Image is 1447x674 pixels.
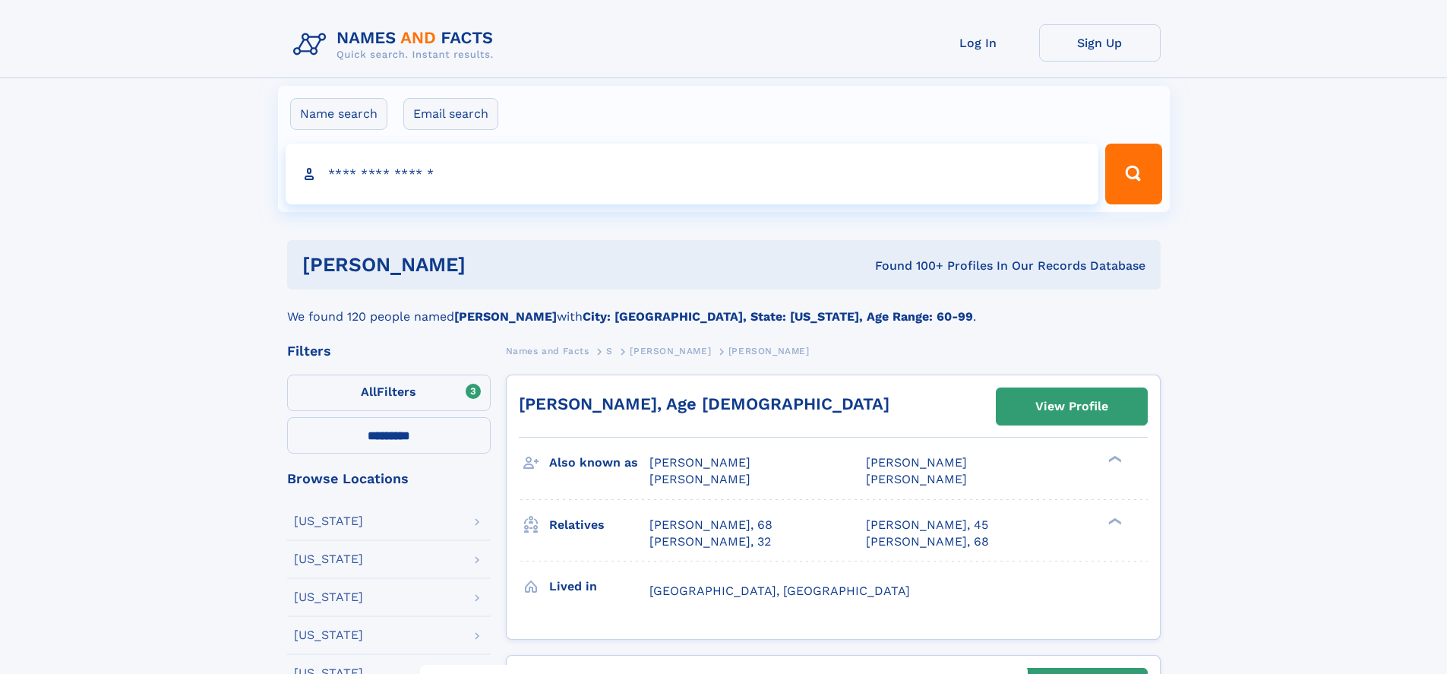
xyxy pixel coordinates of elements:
[1104,516,1123,526] div: ❯
[649,584,910,598] span: [GEOGRAPHIC_DATA], [GEOGRAPHIC_DATA]
[294,629,363,641] div: [US_STATE]
[918,24,1039,62] a: Log In
[1035,389,1108,424] div: View Profile
[294,591,363,603] div: [US_STATE]
[1039,24,1161,62] a: Sign Up
[1104,454,1123,464] div: ❯
[606,346,613,356] span: S
[302,255,671,274] h1: [PERSON_NAME]
[549,574,649,600] h3: Lived in
[287,344,491,358] div: Filters
[287,472,491,486] div: Browse Locations
[583,309,973,324] b: City: [GEOGRAPHIC_DATA], State: [US_STATE], Age Range: 60-99
[1105,144,1161,204] button: Search Button
[606,341,613,360] a: S
[549,512,649,538] h3: Relatives
[630,341,711,360] a: [PERSON_NAME]
[294,515,363,527] div: [US_STATE]
[519,394,889,413] a: [PERSON_NAME], Age [DEMOGRAPHIC_DATA]
[649,472,750,486] span: [PERSON_NAME]
[866,455,967,470] span: [PERSON_NAME]
[866,533,989,550] a: [PERSON_NAME], 68
[506,341,589,360] a: Names and Facts
[649,517,772,533] a: [PERSON_NAME], 68
[287,24,506,65] img: Logo Names and Facts
[866,517,988,533] a: [PERSON_NAME], 45
[649,455,750,470] span: [PERSON_NAME]
[997,388,1147,425] a: View Profile
[286,144,1099,204] input: search input
[649,533,771,550] a: [PERSON_NAME], 32
[287,375,491,411] label: Filters
[403,98,498,130] label: Email search
[549,450,649,476] h3: Also known as
[670,258,1145,274] div: Found 100+ Profiles In Our Records Database
[866,472,967,486] span: [PERSON_NAME]
[290,98,387,130] label: Name search
[454,309,557,324] b: [PERSON_NAME]
[287,290,1161,326] div: We found 120 people named with .
[361,384,377,399] span: All
[630,346,711,356] span: [PERSON_NAME]
[728,346,810,356] span: [PERSON_NAME]
[294,553,363,565] div: [US_STATE]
